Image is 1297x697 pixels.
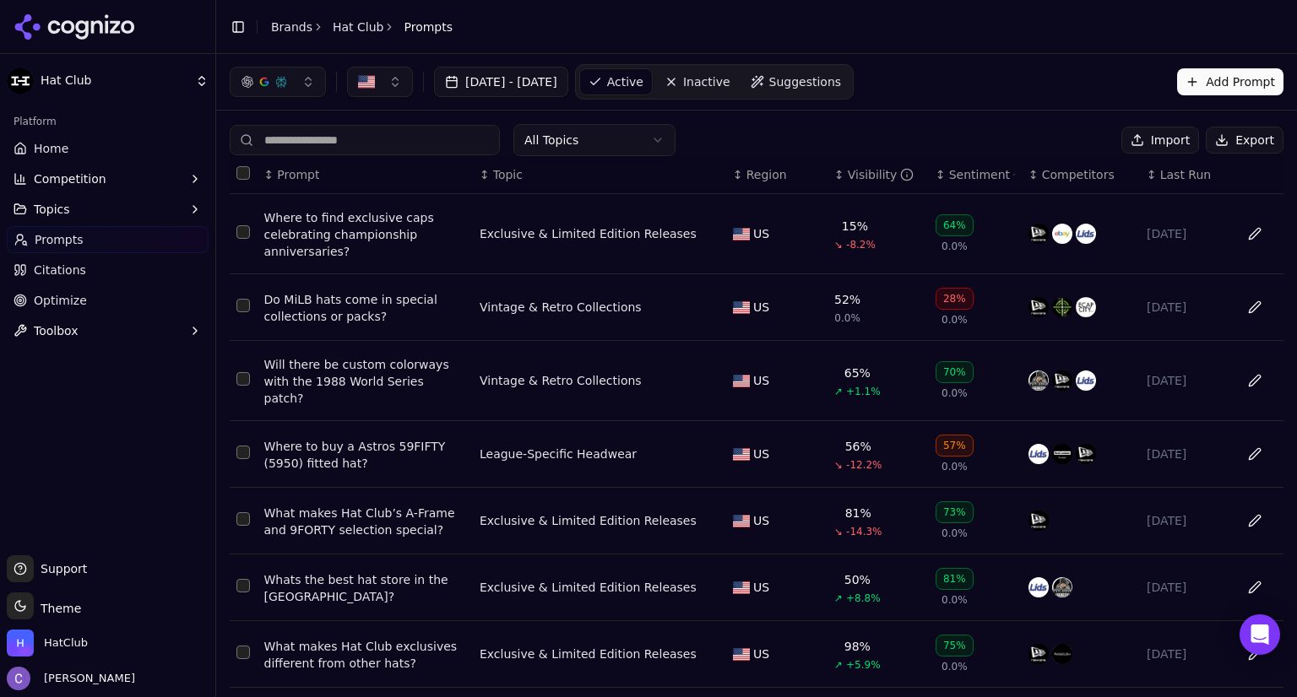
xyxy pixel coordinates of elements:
img: US flag [733,375,750,387]
span: Topics [34,201,70,218]
div: ↕Competitors [1028,166,1133,183]
div: 98% [844,638,871,655]
a: Home [7,135,209,162]
span: -14.3% [846,525,882,538]
a: Brands [271,20,312,34]
div: Whats the best hat store in the [GEOGRAPHIC_DATA]? [264,571,466,605]
a: Active [579,68,653,95]
div: 57% [936,435,974,457]
img: lids [1028,444,1049,464]
div: ↕Last Run [1147,166,1226,183]
span: Competition [34,170,106,187]
button: Import [1121,127,1199,154]
button: Select row 5 [236,512,250,526]
img: mitchell & ness [1052,644,1072,664]
div: Where to find exclusive caps celebrating championship anniversaries? [264,209,466,260]
div: Sentiment [949,166,1015,183]
span: Citations [34,262,86,278]
div: 70% [936,361,974,383]
span: 0.0% [942,660,968,673]
span: -8.2% [846,238,876,251]
div: Platform [7,108,209,135]
div: Open Intercom Messenger [1240,614,1280,655]
a: Where to buy a Astros 59FIFTY (5950) fitted hat? [264,438,466,472]
div: ↕Region [733,166,821,183]
span: [PERSON_NAME] [37,671,135,686]
button: Export [1206,127,1283,154]
span: ↘ [834,458,843,472]
div: What makes Hat Club’s A-Frame and 9FORTY selection special? [264,505,466,538]
img: ebay [1052,224,1072,244]
span: 0.0% [942,527,968,540]
a: Will there be custom colorways with the 1988 World Series patch? [264,356,466,407]
img: lids [1076,224,1096,244]
div: Visibility [848,166,914,183]
span: 0.0% [942,593,968,607]
span: US [753,646,769,662]
span: +5.9% [846,658,881,672]
button: Select row 2 [236,299,250,312]
span: US [753,579,769,596]
div: ↕Sentiment [936,166,1015,183]
div: [DATE] [1147,372,1226,389]
div: Exclusive & Limited Edition Releases [480,646,697,662]
a: Citations [7,257,209,284]
img: US flag [733,648,750,661]
span: ↘ [834,525,843,538]
img: Hat Club [7,68,34,95]
div: 28% [936,288,974,310]
a: Optimize [7,287,209,314]
button: Competition [7,165,209,192]
div: [DATE] [1147,446,1226,462]
span: Prompts [404,19,453,35]
a: Exclusive & Limited Edition Releases [480,579,697,596]
img: HatClub [7,629,34,656]
nav: breadcrumb [271,19,453,35]
button: Select row 3 [236,372,250,386]
div: 75% [936,635,974,656]
img: new era [1076,444,1096,464]
a: Do MiLB hats come in special collections or packs? [264,291,466,325]
button: Edit in sheet [1241,220,1268,247]
th: Prompt [258,156,473,194]
img: new era [1052,370,1072,391]
span: US [753,372,769,389]
div: 65% [844,365,871,381]
button: Open user button [7,667,135,690]
th: sentiment [929,156,1022,194]
button: Edit in sheet [1241,507,1268,534]
span: 0.0% [942,240,968,253]
img: US flag [733,228,750,240]
img: new era [1028,297,1049,317]
span: 0.0% [942,386,968,400]
a: Exclusive & Limited Edition Releases [480,225,697,242]
div: ↕Topic [480,166,719,183]
button: Edit in sheet [1241,367,1268,394]
a: Vintage & Retro Collections [480,372,642,389]
button: Toolbox [7,317,209,344]
img: US flag [733,581,750,594]
div: [DATE] [1147,579,1226,596]
div: ↕Prompt [264,166,466,183]
span: Theme [34,602,81,615]
span: ↘ [834,238,843,251]
button: Edit in sheet [1241,440,1268,467]
th: Region [726,156,828,194]
img: US flag [733,515,750,527]
span: US [753,446,769,462]
th: Topic [473,156,726,194]
div: League-Specific Headwear [480,446,637,462]
button: Add Prompt [1177,68,1283,95]
button: Select row 4 [236,446,250,459]
div: 52% [834,291,860,308]
img: new era [1028,224,1049,244]
a: Prompts [7,226,209,253]
button: Select row 7 [236,646,250,659]
span: ↗ [834,658,843,672]
a: Inactive [656,68,739,95]
div: [DATE] [1147,512,1226,529]
img: lids [1076,370,1096,391]
a: What makes Hat Club exclusives different from other hats? [264,638,466,672]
